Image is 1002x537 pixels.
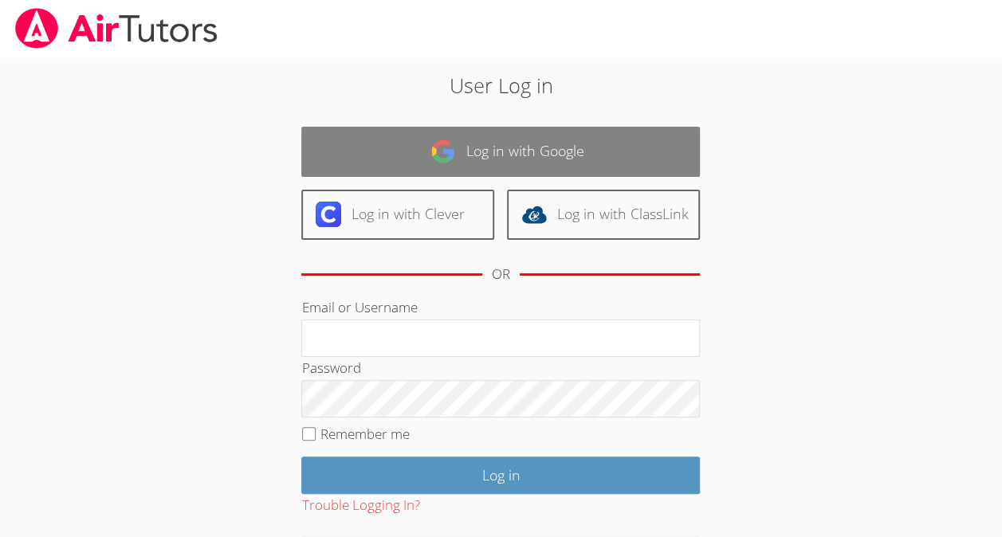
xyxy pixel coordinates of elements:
[521,202,547,227] img: classlink-logo-d6bb404cc1216ec64c9a2012d9dc4662098be43eaf13dc465df04b49fa7ab582.svg
[301,457,700,494] input: Log in
[316,202,341,227] img: clever-logo-6eab21bc6e7a338710f1a6ff85c0baf02591cd810cc4098c63d3a4b26e2feb20.svg
[320,425,410,443] label: Remember me
[301,127,700,177] a: Log in with Google
[14,8,219,49] img: airtutors_banner-c4298cdbf04f3fff15de1276eac7730deb9818008684d7c2e4769d2f7ddbe033.png
[301,359,360,377] label: Password
[301,298,417,316] label: Email or Username
[507,190,700,240] a: Log in with ClassLink
[430,139,456,164] img: google-logo-50288ca7cdecda66e5e0955fdab243c47b7ad437acaf1139b6f446037453330a.svg
[492,263,510,286] div: OR
[301,190,494,240] a: Log in with Clever
[230,70,772,100] h2: User Log in
[301,494,419,517] button: Trouble Logging In?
